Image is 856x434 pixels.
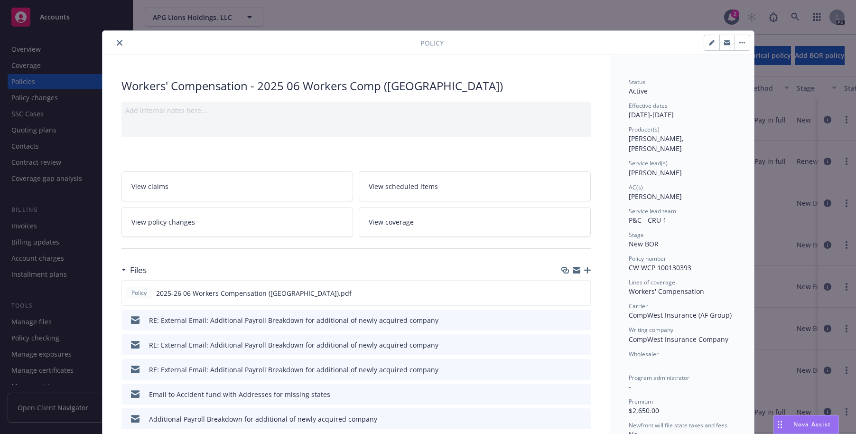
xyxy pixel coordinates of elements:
span: View scheduled items [369,181,438,191]
span: CompWest Insurance (AF Group) [629,311,732,320]
button: preview file [578,340,587,350]
div: RE: External Email: Additional Payroll Breakdown for additional of newly acquired company [149,315,438,325]
span: Policy number [629,255,666,263]
span: P&C - CRU 1 [629,216,667,225]
span: Policy [420,38,444,48]
button: download file [563,365,571,375]
span: Active [629,86,648,95]
span: Writing company [629,326,673,334]
span: Premium [629,397,653,406]
button: Nova Assist [773,415,839,434]
span: Status [629,78,645,86]
span: - [629,359,631,368]
button: close [114,37,125,48]
span: Newfront will file state taxes and fees [629,421,727,429]
span: CW WCP 100130393 [629,263,691,272]
span: Effective dates [629,102,668,110]
button: download file [563,288,570,298]
button: preview file [578,389,587,399]
div: Workers' Compensation [629,286,735,296]
span: - [629,382,631,391]
span: $2,650.00 [629,406,659,415]
span: 2025-26 06 Workers Compensation ([GEOGRAPHIC_DATA]).pdf [156,288,352,298]
span: Service lead(s) [629,159,668,167]
span: View claims [131,181,168,191]
span: [PERSON_NAME] [629,192,682,201]
span: Stage [629,231,644,239]
div: Drag to move [774,415,786,434]
div: Files [121,264,147,276]
span: Producer(s) [629,125,660,133]
span: View policy changes [131,217,195,227]
button: download file [563,315,571,325]
div: RE: External Email: Additional Payroll Breakdown for additional of newly acquired company [149,365,438,375]
div: Workers' Compensation - 2025 06 Workers Comp ([GEOGRAPHIC_DATA]) [121,78,591,94]
button: preview file [578,365,587,375]
span: [PERSON_NAME] [629,168,682,177]
a: View claims [121,171,354,201]
button: preview file [578,414,587,424]
div: RE: External Email: Additional Payroll Breakdown for additional of newly acquired company [149,340,438,350]
button: preview file [578,288,586,298]
a: View scheduled items [359,171,591,201]
span: [PERSON_NAME], [PERSON_NAME] [629,134,686,153]
div: Email to Accident fund with Addresses for missing states [149,389,330,399]
span: Carrier [629,302,648,310]
span: View coverage [369,217,414,227]
div: Add internal notes here... [125,105,587,115]
h3: Files [130,264,147,276]
span: Wholesaler [629,350,659,358]
a: View coverage [359,207,591,237]
a: View policy changes [121,207,354,237]
span: CompWest Insurance Company [629,335,728,344]
button: download file [563,414,571,424]
button: download file [563,389,571,399]
span: Nova Assist [793,420,831,428]
span: Program administrator [629,374,689,382]
div: Additional Payroll Breakdown for additional of newly acquired company [149,414,377,424]
span: Service lead team [629,207,676,215]
button: download file [563,340,571,350]
span: Lines of coverage [629,278,675,286]
div: [DATE] - [DATE] [629,102,735,120]
span: AC(s) [629,183,643,191]
span: New BOR [629,239,659,248]
button: preview file [578,315,587,325]
span: Policy [130,289,149,297]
